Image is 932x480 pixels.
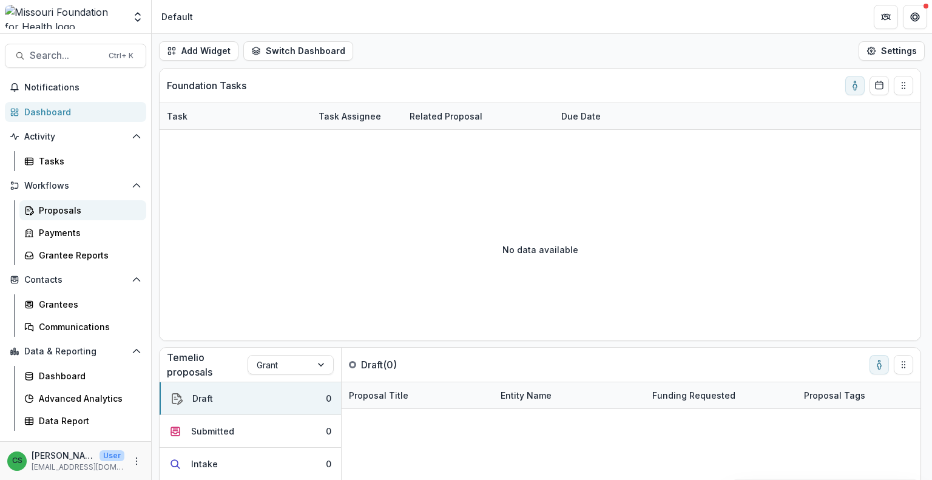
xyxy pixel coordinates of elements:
button: Drag [894,76,913,95]
div: Proposal Title [342,382,493,408]
a: Tasks [19,151,146,171]
div: 0 [326,392,331,405]
button: Submitted0 [160,415,341,448]
button: Search... [5,44,146,68]
div: Default [161,10,193,23]
div: Funding Requested [645,389,743,402]
p: [EMAIL_ADDRESS][DOMAIN_NAME] [32,462,124,473]
button: Open Data & Reporting [5,342,146,361]
div: Task [160,103,311,129]
div: 0 [326,458,331,470]
div: Task Assignee [311,110,388,123]
div: Dashboard [39,370,137,382]
a: Payments [19,223,146,243]
button: Partners [874,5,898,29]
span: Notifications [24,83,141,93]
button: Open Contacts [5,270,146,289]
p: Foundation Tasks [167,78,246,93]
div: Ctrl + K [106,49,136,63]
a: Proposals [19,200,146,220]
a: Grantees [19,294,146,314]
div: Grantee Reports [39,249,137,262]
a: Communications [19,317,146,337]
div: Related Proposal [402,103,554,129]
div: Tasks [39,155,137,167]
div: Advanced Analytics [39,392,137,405]
div: Draft [192,392,213,405]
button: More [129,454,144,468]
div: Grantees [39,298,137,311]
div: Due Date [554,103,645,129]
span: Activity [24,132,127,142]
button: Get Help [903,5,927,29]
div: Task [160,110,195,123]
div: Intake [191,458,218,470]
div: Related Proposal [402,110,490,123]
a: Dashboard [5,102,146,122]
span: Search... [30,50,101,61]
div: Task Assignee [311,103,402,129]
button: Open Workflows [5,176,146,195]
button: toggle-assigned-to-me [870,355,889,374]
p: [PERSON_NAME] [32,449,95,462]
button: Switch Dashboard [243,41,353,61]
button: Drag [894,355,913,374]
button: Settings [859,41,925,61]
div: Proposal Title [342,389,416,402]
div: Dashboard [24,106,137,118]
a: Advanced Analytics [19,388,146,408]
div: Funding Requested [645,382,797,408]
a: Grantee Reports [19,245,146,265]
p: Draft ( 0 ) [361,357,452,372]
div: Chase Shiflet [12,457,22,465]
button: Open entity switcher [129,5,146,29]
p: No data available [502,243,578,256]
button: Calendar [870,76,889,95]
button: toggle-assigned-to-me [845,76,865,95]
div: Entity Name [493,382,645,408]
p: User [100,450,124,461]
button: Add Widget [159,41,238,61]
img: Missouri Foundation for Health logo [5,5,124,29]
div: Submitted [191,425,234,438]
div: Due Date [554,110,608,123]
span: Data & Reporting [24,346,127,357]
div: Entity Name [493,389,559,402]
div: 0 [326,425,331,438]
button: Open Activity [5,127,146,146]
nav: breadcrumb [157,8,198,25]
button: Notifications [5,78,146,97]
a: Data Report [19,411,146,431]
div: Proposal Tags [797,389,873,402]
div: Data Report [39,414,137,427]
span: Contacts [24,275,127,285]
div: Payments [39,226,137,239]
p: Temelio proposals [167,350,248,379]
div: Proposals [39,204,137,217]
button: Draft0 [160,382,341,415]
a: Dashboard [19,366,146,386]
span: Workflows [24,181,127,191]
div: Communications [39,320,137,333]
